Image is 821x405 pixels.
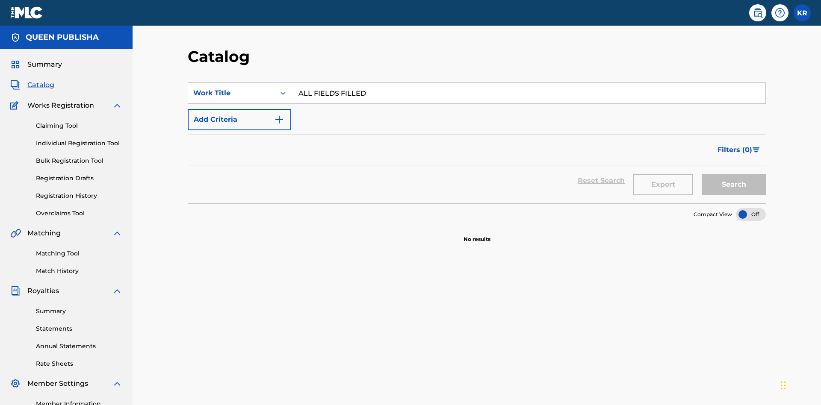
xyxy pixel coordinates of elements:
[27,100,94,111] span: Works Registration
[36,191,122,200] a: Registration History
[10,228,21,238] img: Matching
[749,4,766,21] a: Public Search
[36,209,122,218] a: Overclaims Tool
[36,249,122,258] a: Matching Tool
[36,359,122,368] a: Rate Sheets
[464,225,490,243] p: No results
[794,4,811,21] div: User Menu
[36,121,122,130] a: Claiming Tool
[188,47,254,66] h2: Catalog
[36,139,122,148] a: Individual Registration Tool
[112,286,122,296] img: expand
[10,379,21,389] img: Member Settings
[781,373,786,398] div: Drag
[10,59,62,70] a: SummarySummary
[753,147,760,153] img: filter
[27,228,61,238] span: Matching
[112,100,122,111] img: expand
[27,379,88,389] span: Member Settings
[694,211,732,218] span: Compact View
[36,174,122,183] a: Registration Drafts
[27,59,62,70] span: Summary
[36,307,122,316] a: Summary
[193,88,270,98] div: Work Title
[36,324,122,333] a: Statements
[274,114,284,125] img: 9d2ae6d4665cec9f34b9.svg
[778,364,821,405] iframe: Chat Widget
[26,32,99,42] h5: QUEEN PUBLISHA
[27,286,59,296] span: Royalties
[775,8,785,18] img: help
[112,379,122,389] img: expand
[27,80,54,90] span: Catalog
[112,228,122,238] img: expand
[36,342,122,351] a: Annual Statements
[10,80,21,90] img: Catalog
[188,82,766,203] form: Search Form
[753,8,763,18] img: search
[10,32,21,43] img: Accounts
[712,139,766,161] button: Filters (0)
[771,4,789,21] div: Help
[718,145,752,155] span: Filters ( 0 )
[188,109,291,130] button: Add Criteria
[36,156,122,165] a: Bulk Registration Tool
[10,59,21,70] img: Summary
[10,80,54,90] a: CatalogCatalog
[10,6,43,19] img: MLC Logo
[36,267,122,276] a: Match History
[10,286,21,296] img: Royalties
[10,100,21,111] img: Works Registration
